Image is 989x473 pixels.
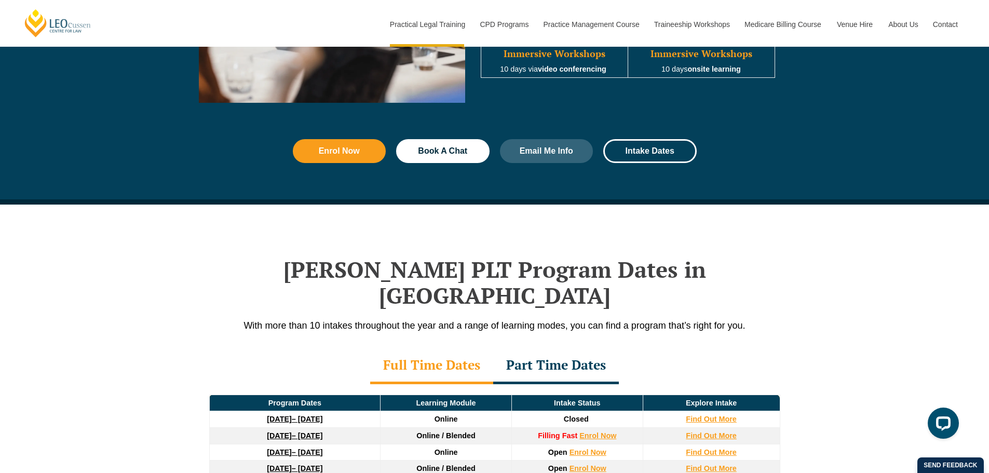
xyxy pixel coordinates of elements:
strong: [DATE] [267,464,292,472]
div: Part Time Dates [493,348,619,384]
span: Intake Dates [626,147,674,155]
strong: video conferencing [538,65,606,73]
span: Open [548,448,567,456]
h2: [PERSON_NAME] PLT Program Dates in [GEOGRAPHIC_DATA] [199,256,791,309]
a: Traineeship Workshops [646,2,737,47]
a: Book A Chat [396,139,490,163]
a: Intake Dates [603,139,697,163]
a: Find Out More [686,464,737,472]
td: Learning Module [381,395,512,411]
h3: Immersive Workshops [482,49,627,59]
a: Enrol Now [570,464,606,472]
a: Enrol Now [293,139,386,163]
span: Online / Blended [416,431,476,440]
a: [DATE]– [DATE] [267,415,322,423]
a: Find Out More [686,431,737,440]
strong: [DATE] [267,448,292,456]
a: [PERSON_NAME] Centre for Law [23,8,92,38]
a: Email Me Info [500,139,593,163]
td: Intake Status [511,395,643,411]
strong: Filling Fast [538,431,577,440]
a: Enrol Now [570,448,606,456]
strong: [DATE] [267,431,292,440]
a: [DATE]– [DATE] [267,464,322,472]
span: Online [435,448,458,456]
a: Venue Hire [829,2,880,47]
iframe: LiveChat chat widget [919,403,963,447]
span: Email Me Info [520,147,573,155]
span: Book A Chat [418,147,467,155]
span: Closed [564,415,589,423]
a: About Us [880,2,925,47]
a: Practice Management Course [536,2,646,47]
a: Practical Legal Training [382,2,472,47]
a: [DATE]– [DATE] [267,431,322,440]
span: Online / Blended [416,464,476,472]
a: Contact [925,2,966,47]
div: Full Time Dates [370,348,493,384]
p: With more than 10 intakes throughout the year and a range of learning modes, you can find a progr... [199,319,791,332]
a: Find Out More [686,415,737,423]
td: Program Dates [209,395,381,411]
a: Medicare Billing Course [737,2,829,47]
span: Enrol Now [319,147,360,155]
td: Explore Intake [643,395,780,411]
strong: onsite learning [688,65,741,73]
strong: [DATE] [267,415,292,423]
span: Open [548,464,567,472]
span: Online [435,415,458,423]
a: [DATE]– [DATE] [267,448,322,456]
h3: Immersive Workshops [629,49,774,59]
a: Find Out More [686,448,737,456]
a: Enrol Now [579,431,616,440]
a: CPD Programs [472,2,535,47]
